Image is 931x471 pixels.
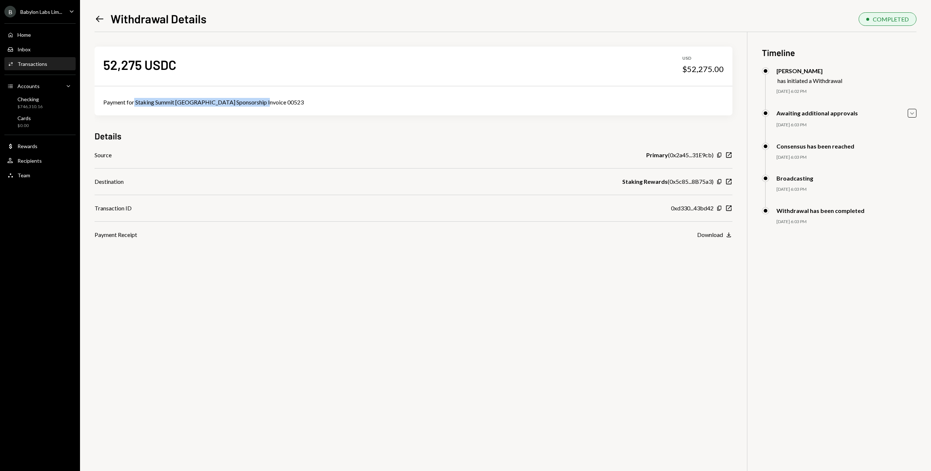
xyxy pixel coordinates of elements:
[95,151,112,159] div: Source
[95,130,121,142] h3: Details
[778,77,842,84] div: has initiated a Withdrawal
[95,230,137,239] div: Payment Receipt
[103,98,724,107] div: Payment for Staking Summit [GEOGRAPHIC_DATA] Sponsorship Invoice 00523
[4,28,76,41] a: Home
[622,177,668,186] b: Staking Rewards
[4,169,76,182] a: Team
[17,96,43,102] div: Checking
[4,154,76,167] a: Recipients
[20,9,62,15] div: Babylon Labs Lim...
[17,61,47,67] div: Transactions
[17,46,31,52] div: Inbox
[4,57,76,70] a: Transactions
[646,151,668,159] b: Primary
[873,16,909,23] div: COMPLETED
[4,6,16,17] div: B
[776,110,858,116] div: Awaiting additional approvals
[776,122,916,128] div: [DATE] 6:03 PM
[762,47,916,59] h3: Timeline
[4,94,76,111] a: Checking$746,310.16
[4,79,76,92] a: Accounts
[776,154,916,161] div: [DATE] 6:03 PM
[682,55,724,62] div: USD
[776,67,842,74] div: [PERSON_NAME]
[776,186,916,193] div: [DATE] 6:03 PM
[682,64,724,74] div: $52,275.00
[17,123,31,129] div: $0.00
[17,104,43,110] div: $746,310.16
[17,83,40,89] div: Accounts
[17,32,31,38] div: Home
[4,113,76,130] a: Cards$0.00
[671,204,714,213] div: 0xd330...43bd42
[17,143,37,149] div: Rewards
[95,177,124,186] div: Destination
[95,204,132,213] div: Transaction ID
[17,158,42,164] div: Recipients
[111,11,207,26] h1: Withdrawal Details
[646,151,714,159] div: ( 0x2a45...31E9cb )
[697,231,732,239] button: Download
[4,43,76,56] a: Inbox
[103,56,176,73] div: 52,275 USDC
[776,143,854,150] div: Consensus has been reached
[17,172,30,178] div: Team
[697,231,723,238] div: Download
[776,88,916,95] div: [DATE] 6:02 PM
[17,115,31,121] div: Cards
[776,207,864,214] div: Withdrawal has been completed
[4,139,76,153] a: Rewards
[776,219,916,225] div: [DATE] 6:03 PM
[776,175,813,182] div: Broadcasting
[622,177,714,186] div: ( 0x5c85...8B75a3 )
